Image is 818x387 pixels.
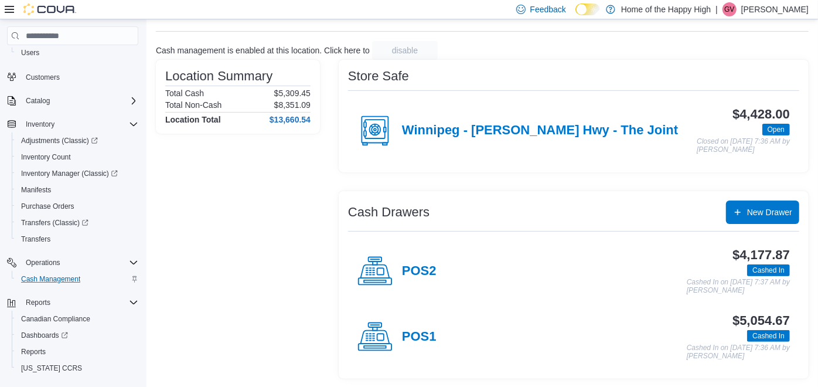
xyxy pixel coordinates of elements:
[21,185,51,195] span: Manifests
[16,216,138,230] span: Transfers (Classic)
[21,274,80,284] span: Cash Management
[156,46,370,55] p: Cash management is enabled at this location. Click here to
[21,235,50,244] span: Transfers
[16,167,122,181] a: Inventory Manager (Classic)
[12,45,143,61] button: Users
[21,331,68,340] span: Dashboards
[16,361,87,375] a: [US_STATE] CCRS
[747,206,792,218] span: New Drawer
[752,331,785,341] span: Cashed In
[21,364,82,373] span: [US_STATE] CCRS
[715,2,718,16] p: |
[16,345,50,359] a: Reports
[16,361,138,375] span: Washington CCRS
[12,149,143,165] button: Inventory Count
[274,89,311,98] p: $5,309.45
[26,258,60,267] span: Operations
[165,115,221,124] h4: Location Total
[21,48,39,57] span: Users
[21,70,64,84] a: Customers
[12,344,143,360] button: Reports
[26,120,54,129] span: Inventory
[16,134,138,148] span: Adjustments (Classic)
[768,124,785,135] span: Open
[21,347,46,357] span: Reports
[12,327,143,344] a: Dashboards
[21,218,88,228] span: Transfers (Classic)
[16,272,85,286] a: Cash Management
[21,296,55,310] button: Reports
[16,328,73,342] a: Dashboards
[348,69,409,83] h3: Store Safe
[16,46,138,60] span: Users
[402,264,437,279] h4: POS2
[12,198,143,215] button: Purchase Orders
[16,150,76,164] a: Inventory Count
[2,254,143,271] button: Operations
[762,124,790,135] span: Open
[732,314,790,328] h3: $5,054.67
[16,312,138,326] span: Canadian Compliance
[16,232,55,246] a: Transfers
[21,136,98,145] span: Adjustments (Classic)
[348,205,430,219] h3: Cash Drawers
[21,152,71,162] span: Inventory Count
[16,345,138,359] span: Reports
[12,215,143,231] a: Transfers (Classic)
[12,231,143,247] button: Transfers
[21,117,59,131] button: Inventory
[402,330,437,345] h4: POS1
[274,100,311,110] p: $8,351.09
[732,248,790,262] h3: $4,177.87
[621,2,711,16] p: Home of the Happy High
[165,100,222,110] h6: Total Non-Cash
[165,69,272,83] h3: Location Summary
[741,2,809,16] p: [PERSON_NAME]
[21,256,65,270] button: Operations
[23,4,76,15] img: Cova
[16,232,138,246] span: Transfers
[2,93,143,109] button: Catalog
[16,199,138,213] span: Purchase Orders
[12,271,143,287] button: Cash Management
[530,4,566,15] span: Feedback
[12,165,143,182] a: Inventory Manager (Classic)
[575,15,576,16] span: Dark Mode
[12,311,143,327] button: Canadian Compliance
[16,312,95,326] a: Canadian Compliance
[402,123,678,138] h4: Winnipeg - [PERSON_NAME] Hwy - The Joint
[16,216,93,230] a: Transfers (Classic)
[752,265,785,276] span: Cashed In
[21,117,138,131] span: Inventory
[16,183,56,197] a: Manifests
[21,69,138,84] span: Customers
[26,73,60,82] span: Customers
[392,45,418,56] span: disable
[687,344,790,360] p: Cashed In on [DATE] 7:36 AM by [PERSON_NAME]
[21,256,138,270] span: Operations
[724,2,734,16] span: GV
[16,150,138,164] span: Inventory Count
[21,296,138,310] span: Reports
[372,41,438,60] button: disable
[270,115,311,124] h4: $13,660.54
[747,330,790,342] span: Cashed In
[2,68,143,85] button: Customers
[165,89,204,98] h6: Total Cash
[12,182,143,198] button: Manifests
[26,298,50,307] span: Reports
[16,167,138,181] span: Inventory Manager (Classic)
[16,183,138,197] span: Manifests
[2,294,143,311] button: Reports
[575,4,600,16] input: Dark Mode
[21,169,118,178] span: Inventory Manager (Classic)
[21,94,138,108] span: Catalog
[697,138,790,154] p: Closed on [DATE] 7:36 AM by [PERSON_NAME]
[2,116,143,133] button: Inventory
[722,2,737,16] div: Gurleen Virk
[687,279,790,294] p: Cashed In on [DATE] 7:37 AM by [PERSON_NAME]
[16,272,138,286] span: Cash Management
[16,328,138,342] span: Dashboards
[12,133,143,149] a: Adjustments (Classic)
[12,360,143,376] button: [US_STATE] CCRS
